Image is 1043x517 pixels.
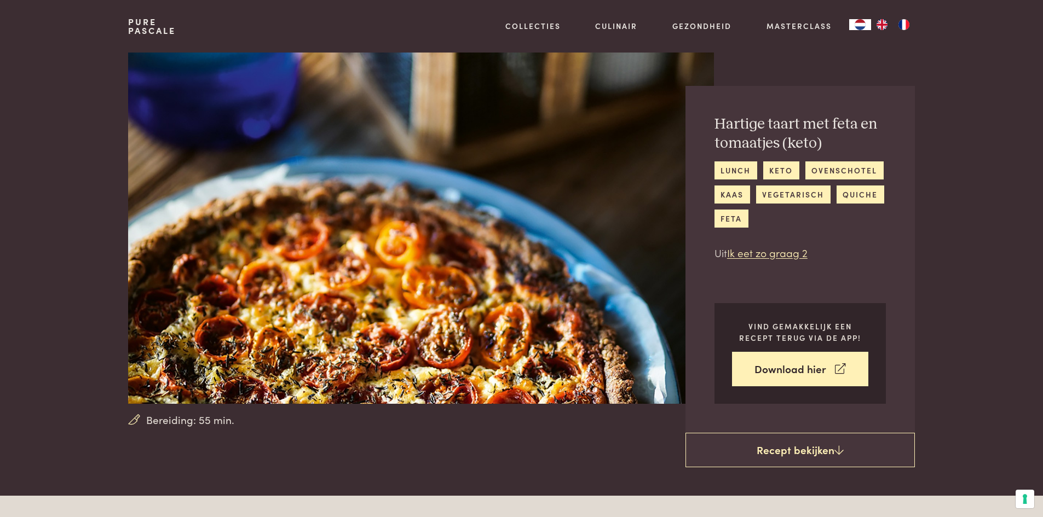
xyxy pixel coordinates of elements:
[505,20,561,32] a: Collecties
[714,210,748,228] a: feta
[756,185,831,204] a: vegetarisch
[849,19,871,30] div: Language
[849,19,871,30] a: NL
[714,185,750,204] a: kaas
[128,18,176,35] a: PurePascale
[1016,490,1034,508] button: Uw voorkeuren voor toestemming voor trackingtechnologieën
[727,245,808,260] a: Ik eet zo graag 2
[672,20,731,32] a: Gezondheid
[732,352,868,386] a: Download hier
[767,20,832,32] a: Masterclass
[837,185,884,204] a: quiche
[595,20,637,32] a: Culinair
[714,161,757,179] a: lunch
[849,19,915,30] aside: Language selected: Nederlands
[714,115,886,153] h2: Hartige taart met feta en tomaatjes (keto)
[871,19,915,30] ul: Language list
[732,321,868,343] p: Vind gemakkelijk een recept terug via de app!
[685,433,915,468] a: Recept bekijken
[714,245,886,261] p: Uit
[893,19,915,30] a: FR
[871,19,893,30] a: EN
[763,161,799,179] a: keto
[128,53,713,404] img: Hartige taart met feta en tomaatjes (keto)
[805,161,884,179] a: ovenschotel
[146,412,234,428] span: Bereiding: 55 min.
